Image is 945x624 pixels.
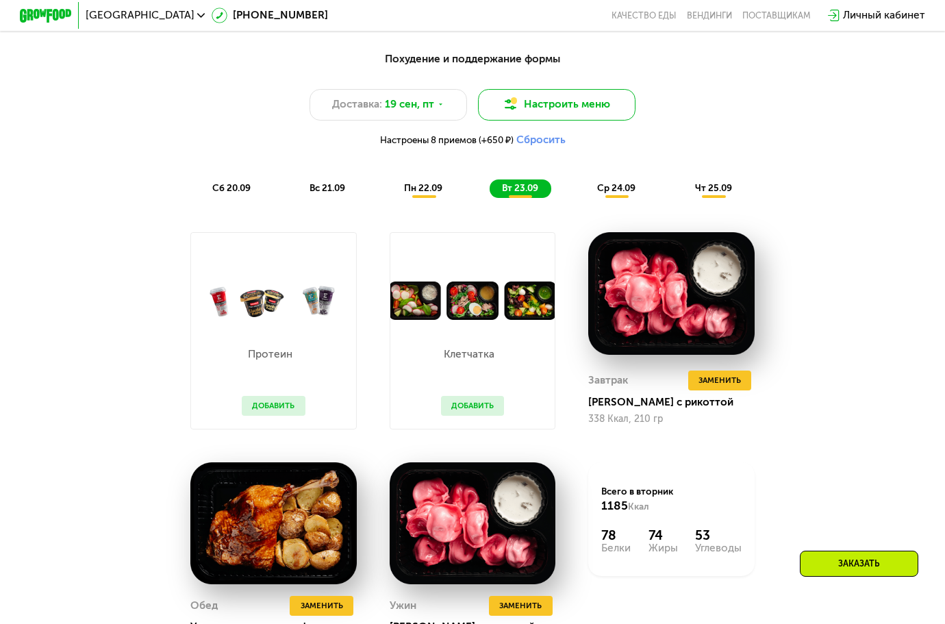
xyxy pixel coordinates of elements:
div: Углеводы [695,543,742,553]
span: Заменить [698,374,741,387]
span: вт 23.09 [502,182,538,193]
button: Заменить [290,596,353,616]
span: Настроены 8 приемов (+650 ₽) [380,136,514,145]
span: пн 22.09 [404,182,442,193]
span: чт 25.09 [695,182,732,193]
div: Белки [601,543,631,553]
span: 1185 [601,499,628,512]
div: [PERSON_NAME] с рикоттой [588,396,765,409]
div: поставщикам [742,10,811,21]
button: Заменить [688,371,752,390]
span: Ккал [628,501,649,512]
div: Всего в вторник [601,485,741,514]
div: Ужин [390,596,416,616]
button: Сбросить [516,134,566,147]
div: 338 Ккал, 210 гр [588,414,755,425]
a: [PHONE_NUMBER] [212,8,328,23]
span: ср 24.09 [597,182,635,193]
p: Клетчатка [441,349,498,360]
div: Заказать [800,551,918,577]
div: Похудение и поддержание формы [84,51,861,68]
button: Добавить [441,396,505,416]
div: Жиры [648,543,678,553]
button: Заменить [489,596,553,616]
div: 78 [601,527,631,543]
div: Личный кабинет [843,8,925,23]
span: 19 сен, пт [385,97,434,112]
span: Заменить [301,599,343,612]
a: Вендинги [687,10,732,21]
p: Протеин [242,349,299,360]
div: 74 [648,527,678,543]
a: Качество еды [612,10,677,21]
span: [GEOGRAPHIC_DATA] [86,10,194,21]
span: сб 20.09 [212,182,251,193]
div: 53 [695,527,742,543]
div: Обед [190,596,218,616]
button: Добавить [242,396,305,416]
span: вс 21.09 [310,182,345,193]
button: Настроить меню [478,89,635,121]
span: Доставка: [332,97,382,112]
div: Завтрак [588,371,628,390]
span: Заменить [499,599,542,612]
